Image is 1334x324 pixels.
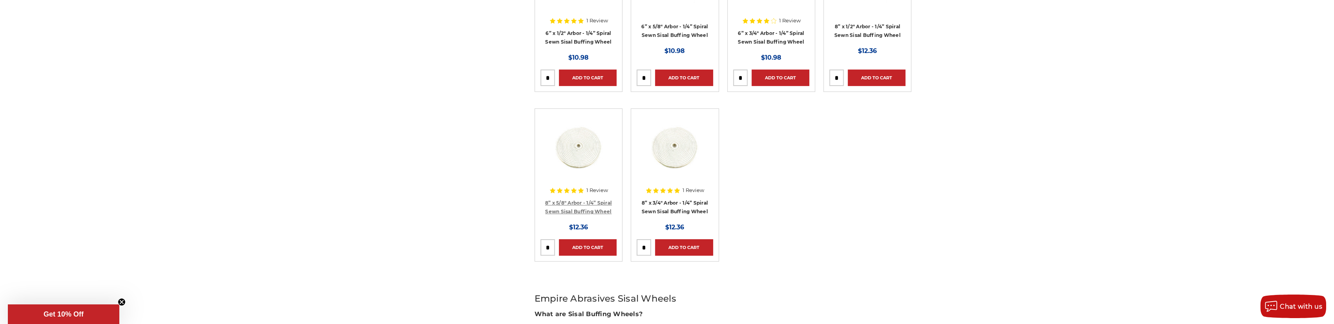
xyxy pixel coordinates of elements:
[559,70,617,86] a: Add to Cart
[568,54,589,61] span: $10.98
[540,114,617,190] a: 8” x 5/8" Arbor - 1/4” Spiral Sewn Sisal Buffing Wheel
[655,70,713,86] a: Add to Cart
[834,24,901,38] a: 8” x 1/2" Arbor - 1/4” Spiral Sewn Sisal Buffing Wheel
[1280,303,1322,310] span: Chat with us
[586,188,608,193] span: 1 Review
[535,292,912,306] h2: Empire Abrasives Sisal Wheels
[44,310,84,318] span: Get 10% Off
[559,239,617,256] a: Add to Cart
[752,70,809,86] a: Add to Cart
[683,188,704,193] span: 1 Review
[586,18,608,23] span: 1 Review
[858,47,877,55] span: $12.36
[738,30,804,45] a: 6” x 3/4" Arbor - 1/4” Spiral Sewn Sisal Buffing Wheel
[665,223,684,231] span: $12.36
[641,24,708,38] a: 6” x 5/8" Arbor - 1/4” Spiral Sewn Sisal Buffing Wheel
[664,47,685,55] span: $10.98
[642,200,708,215] a: 8” x 3/4" Arbor - 1/4” Spiral Sewn Sisal Buffing Wheel
[655,239,713,256] a: Add to Cart
[545,30,611,45] a: 6” x 1/2" Arbor - 1/4” Spiral Sewn Sisal Buffing Wheel
[848,70,905,86] a: Add to Cart
[1260,295,1326,318] button: Chat with us
[535,309,912,319] h3: What are Sisal Buffing Wheels?
[118,298,126,306] button: Close teaser
[779,18,801,23] span: 1 Review
[8,304,119,324] div: Get 10% OffClose teaser
[545,200,612,215] a: 8” x 5/8" Arbor - 1/4” Spiral Sewn Sisal Buffing Wheel
[637,114,713,190] a: 8” x 3/4" Arbor - 1/4” Spiral Sewn Sisal Buffing Wheel
[761,54,781,61] span: $10.98
[643,114,706,177] img: 8” x 3/4" Arbor - 1/4” Spiral Sewn Sisal Buffing Wheel
[547,114,610,177] img: 8” x 5/8" Arbor - 1/4” Spiral Sewn Sisal Buffing Wheel
[569,223,588,231] span: $12.36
